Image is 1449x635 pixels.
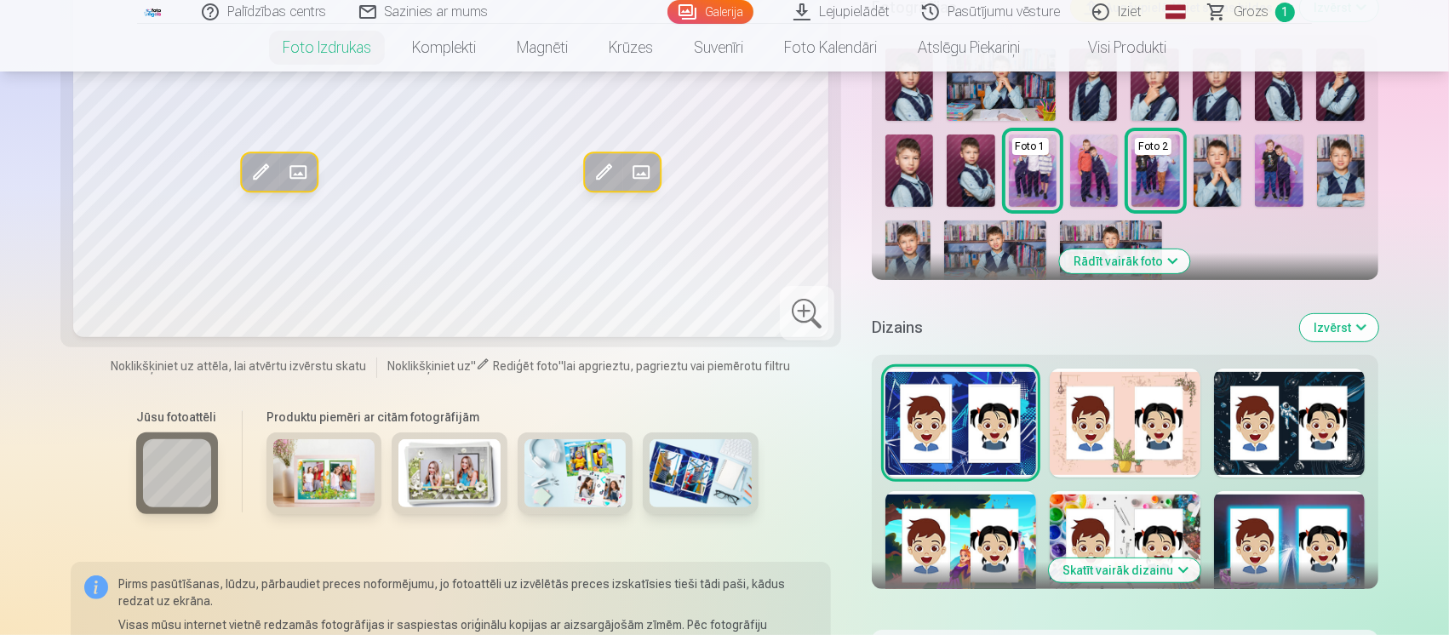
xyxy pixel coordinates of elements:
[1234,2,1269,22] span: Grozs
[673,24,764,72] a: Suvenīri
[1060,249,1190,273] button: Rādīt vairāk foto
[118,575,817,609] p: Pirms pasūtīšanas, lūdzu, pārbaudiet preces noformējumu, jo fotoattēli uz izvēlētās preces izskat...
[496,24,588,72] a: Magnēti
[493,359,558,373] span: Rediģēt foto
[260,409,765,426] h6: Produktu piemēri ar citām fotogrāfijām
[136,409,218,426] h6: Jūsu fotoattēli
[1135,138,1171,155] div: Foto 2
[558,359,564,373] span: "
[392,24,496,72] a: Komplekti
[262,24,392,72] a: Foto izdrukas
[1049,558,1200,582] button: Skatīt vairāk dizainu
[872,316,1286,340] h5: Dizains
[111,358,366,375] span: Noklikšķiniet uz attēla, lai atvērtu izvērstu skatu
[1040,24,1187,72] a: Visi produkti
[1300,314,1378,341] button: Izvērst
[387,359,471,373] span: Noklikšķiniet uz
[144,7,163,17] img: /fa1
[764,24,897,72] a: Foto kalendāri
[564,359,790,373] span: lai apgrieztu, pagrieztu vai piemērotu filtru
[588,24,673,72] a: Krūzes
[897,24,1040,72] a: Atslēgu piekariņi
[1012,138,1049,155] div: Foto 1
[1275,3,1295,22] span: 1
[471,359,476,373] span: "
